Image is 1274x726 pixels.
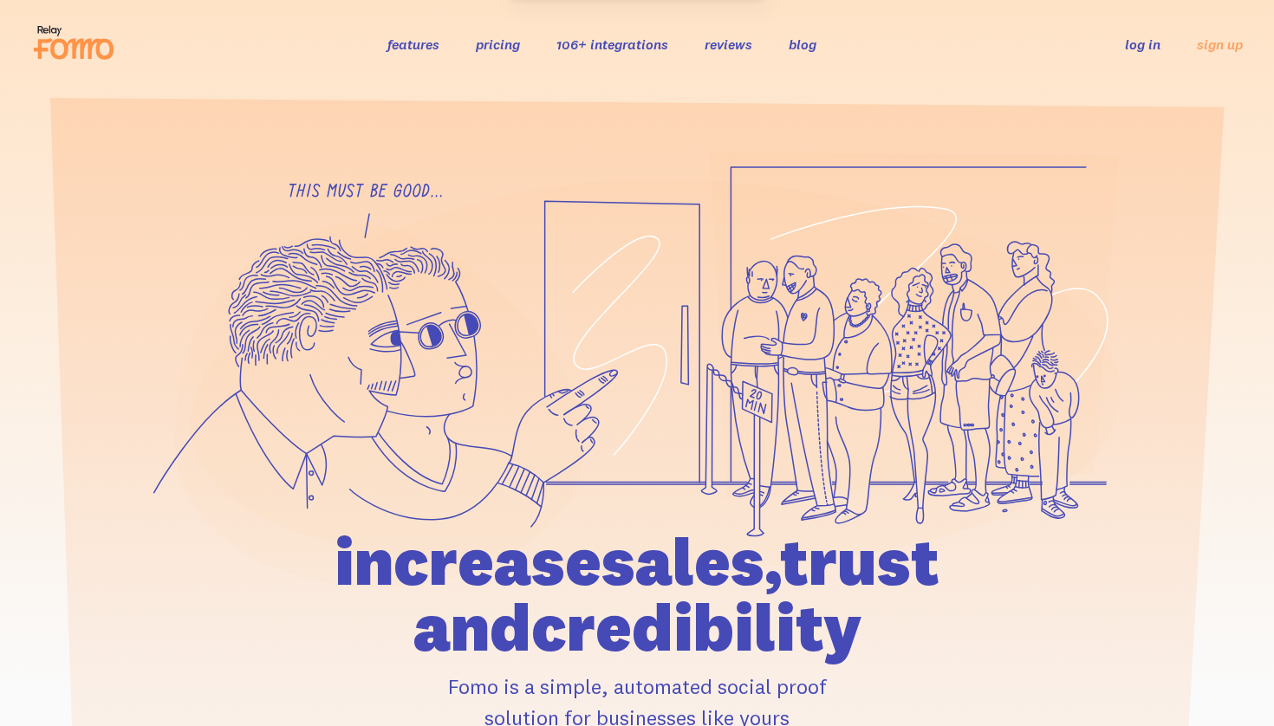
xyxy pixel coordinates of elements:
a: sign up [1197,36,1243,54]
a: features [387,36,439,53]
h1: increase sales, trust and credibility [236,528,1038,660]
a: blog [789,36,816,53]
a: 106+ integrations [556,36,668,53]
a: reviews [705,36,752,53]
a: pricing [476,36,520,53]
a: log in [1125,36,1160,53]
